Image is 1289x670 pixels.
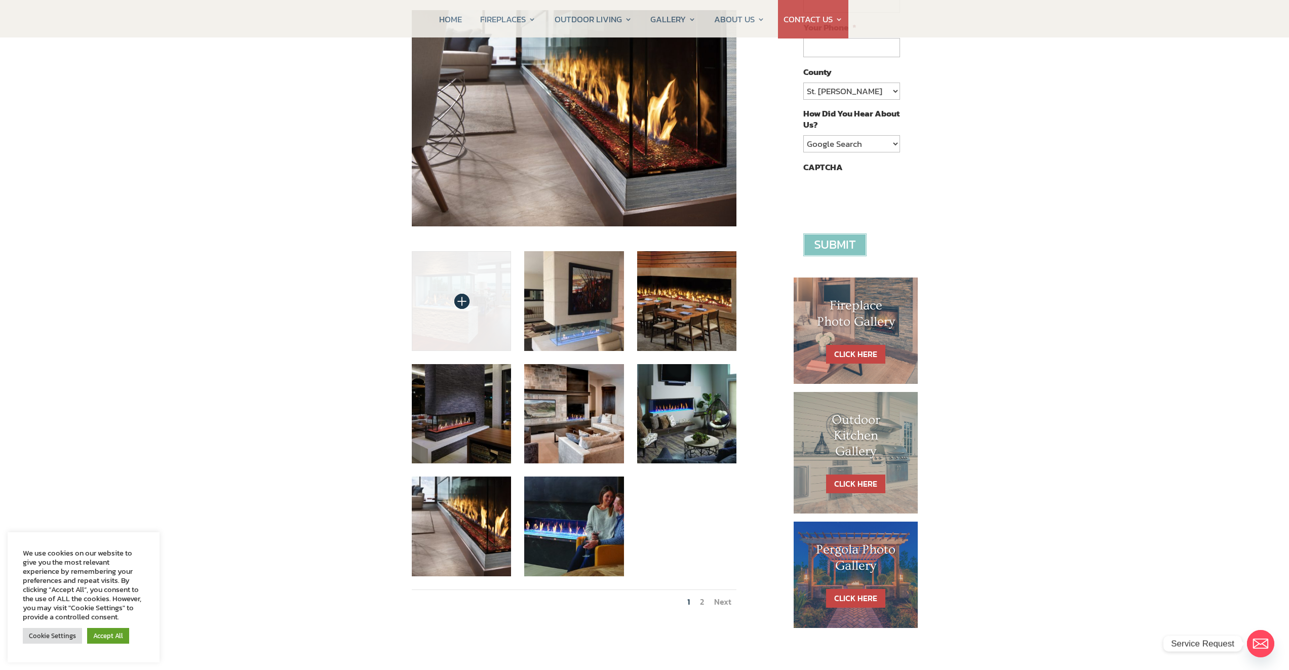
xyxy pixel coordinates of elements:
[412,364,512,464] img: dark stone davinci hotel fireplace
[524,477,624,576] img: couple enjoying time by a fireplace in jacksonville
[524,364,624,464] img: cozy light fireplace jacksonville ormond beach
[412,477,512,576] img: davinci long fireplace
[637,251,737,351] img: cafe restaurant fireplace jacksonville ormond beach
[803,162,843,173] label: CAPTCHA
[826,345,885,364] a: CLICK HERE
[412,10,737,226] img: davinci long fireplace
[87,628,129,644] a: Accept All
[412,251,512,351] img: see-through fireplace jacksonville fl
[524,251,624,351] img: see thru davinci fireplace jacksonville
[814,412,898,465] h1: Outdoor Kitchen Gallery
[23,628,82,644] a: Cookie Settings
[714,596,731,608] a: Next
[803,66,832,77] label: County
[803,178,957,217] iframe: reCAPTCHA
[803,233,867,256] input: Submit
[1247,630,1274,657] a: Email
[814,298,898,334] h1: Fireplace Photo Gallery
[814,542,898,578] h1: Pergola Photo Gallery
[637,364,737,464] img: davinci fireplace jacksonville ormond beach fl
[23,548,144,621] div: We use cookies on our website to give you the most relevant experience by remembering your prefer...
[700,596,704,608] a: 2
[803,108,900,130] label: How Did You Hear About Us?
[826,475,885,493] a: CLICK HERE
[826,589,885,608] a: CLICK HERE
[687,596,690,608] a: 1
